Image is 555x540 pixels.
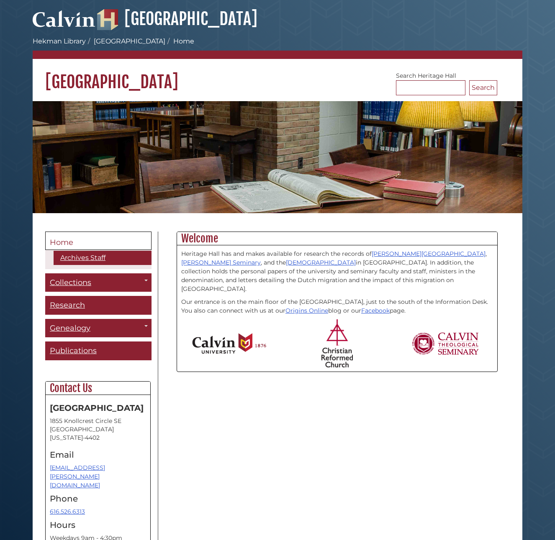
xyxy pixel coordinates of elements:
h2: Welcome [177,232,497,245]
img: Calvin University [192,333,266,354]
a: Publications [45,341,152,360]
span: Publications [50,346,97,355]
a: Genealogy [45,319,152,338]
a: Calvin University [33,19,95,27]
span: Collections [50,278,91,287]
a: Home [45,232,152,250]
a: Research [45,296,152,315]
h4: Hours [50,520,146,530]
span: Genealogy [50,323,90,333]
a: [GEOGRAPHIC_DATA] [94,37,165,45]
a: [GEOGRAPHIC_DATA] [97,8,257,29]
a: 616.526.6313 [50,508,85,515]
h4: Phone [50,494,146,503]
span: Research [50,301,85,310]
nav: breadcrumb [33,36,522,59]
a: [PERSON_NAME] Seminary [181,259,261,266]
h4: Email [50,450,146,459]
a: [PERSON_NAME][GEOGRAPHIC_DATA] [372,250,486,257]
p: Our entrance is on the main floor of the [GEOGRAPHIC_DATA], just to the south of the Information ... [181,298,493,315]
a: [EMAIL_ADDRESS][PERSON_NAME][DOMAIN_NAME] [50,464,105,489]
span: Home [50,238,73,247]
p: Heritage Hall has and makes available for research the records of , , and the in [GEOGRAPHIC_DATA... [181,250,493,293]
a: Origins Online [285,307,328,314]
a: Hekman Library [33,37,86,45]
a: Archives Staff [54,251,152,265]
li: Home [165,36,194,46]
h1: [GEOGRAPHIC_DATA] [33,59,522,92]
strong: [GEOGRAPHIC_DATA] [50,403,144,413]
button: Search [469,80,497,95]
address: 1855 Knollcrest Circle SE [GEOGRAPHIC_DATA][US_STATE]-4402 [50,417,146,442]
a: Facebook [361,307,390,314]
h2: Contact Us [46,382,150,395]
a: Collections [45,273,152,292]
img: Calvin Theological Seminary [411,332,479,355]
img: Hekman Library Logo [97,9,118,30]
a: [DEMOGRAPHIC_DATA] [286,259,356,266]
img: Christian Reformed Church [321,319,353,367]
img: Calvin [33,7,95,30]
